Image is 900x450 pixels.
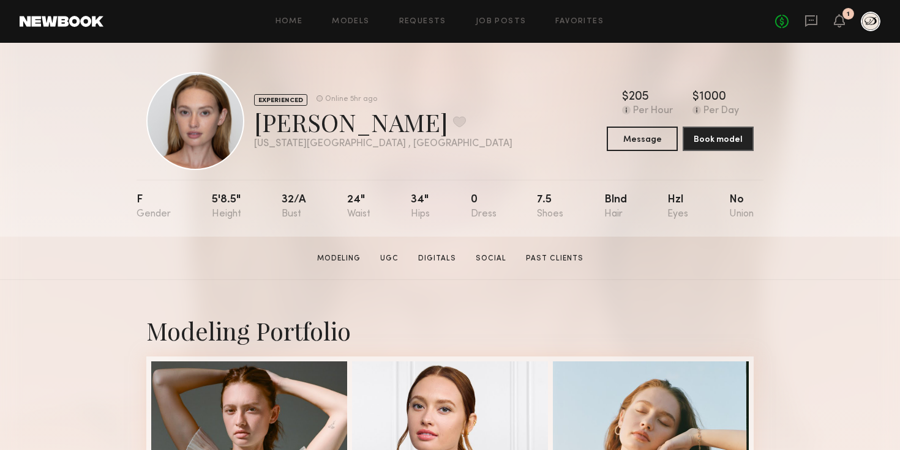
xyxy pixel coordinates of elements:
[399,18,446,26] a: Requests
[146,314,754,347] div: Modeling Portfolio
[332,18,369,26] a: Models
[604,194,627,219] div: Blnd
[607,127,678,151] button: Message
[137,194,171,219] div: F
[629,91,649,103] div: 205
[411,194,430,219] div: 34"
[692,91,699,103] div: $
[254,94,307,106] div: EXPERIENCED
[375,253,403,264] a: UGC
[476,18,527,26] a: Job Posts
[276,18,303,26] a: Home
[347,194,370,219] div: 24"
[622,91,629,103] div: $
[633,106,673,117] div: Per Hour
[254,106,512,138] div: [PERSON_NAME]
[667,194,688,219] div: Hzl
[847,11,850,18] div: 1
[212,194,241,219] div: 5'8.5"
[537,194,563,219] div: 7.5
[521,253,588,264] a: Past Clients
[703,106,739,117] div: Per Day
[471,253,511,264] a: Social
[471,194,497,219] div: 0
[282,194,306,219] div: 32/a
[325,95,377,103] div: Online 5hr ago
[312,253,366,264] a: Modeling
[254,139,512,149] div: [US_STATE][GEOGRAPHIC_DATA] , [GEOGRAPHIC_DATA]
[683,127,754,151] button: Book model
[555,18,604,26] a: Favorites
[413,253,461,264] a: Digitals
[699,91,726,103] div: 1000
[729,194,754,219] div: No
